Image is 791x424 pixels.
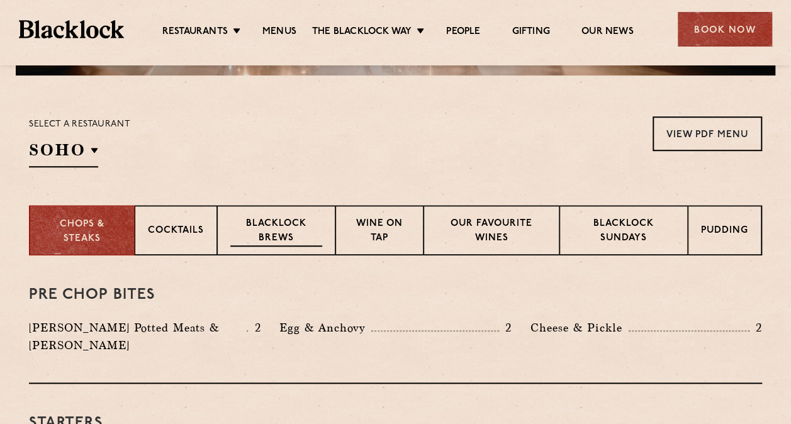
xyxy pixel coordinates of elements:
[230,217,322,247] p: Blacklock Brews
[162,26,228,40] a: Restaurants
[29,319,247,354] p: [PERSON_NAME] Potted Meats & [PERSON_NAME]
[148,224,204,240] p: Cocktails
[19,20,124,38] img: BL_Textured_Logo-footer-cropped.svg
[29,116,130,133] p: Select a restaurant
[437,217,546,247] p: Our favourite wines
[701,224,748,240] p: Pudding
[279,319,371,337] p: Egg & Anchovy
[581,26,634,40] a: Our News
[573,217,675,247] p: Blacklock Sundays
[349,217,410,247] p: Wine on Tap
[749,320,762,336] p: 2
[29,287,762,303] h3: Pre Chop Bites
[43,218,121,246] p: Chops & Steaks
[248,320,261,336] p: 2
[312,26,412,40] a: The Blacklock Way
[446,26,480,40] a: People
[678,12,772,47] div: Book Now
[653,116,762,151] a: View PDF Menu
[29,139,98,167] h2: SOHO
[262,26,296,40] a: Menus
[499,320,512,336] p: 2
[512,26,549,40] a: Gifting
[530,319,629,337] p: Cheese & Pickle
